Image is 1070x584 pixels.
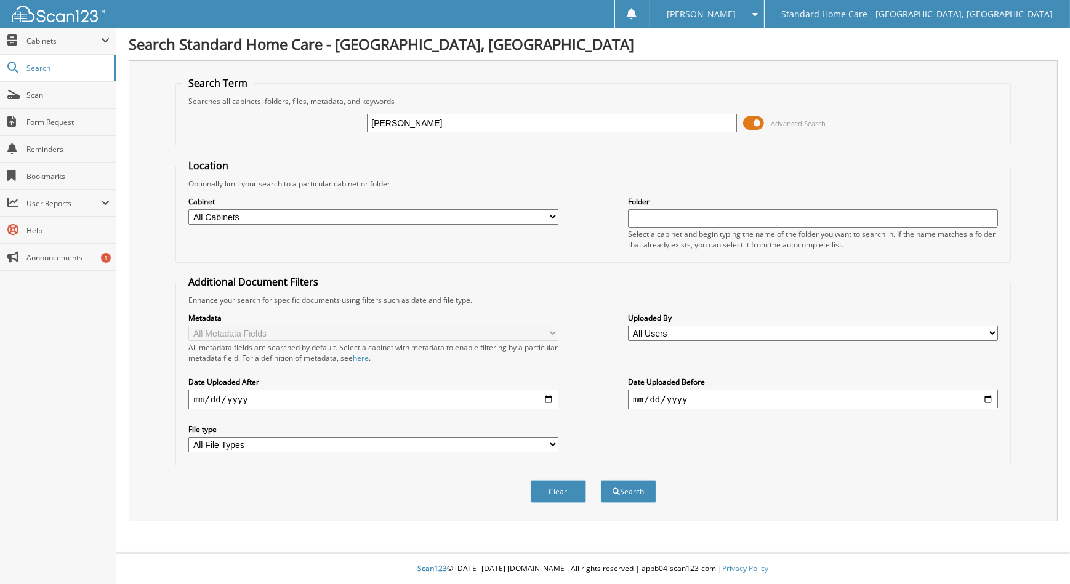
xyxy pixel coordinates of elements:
span: Reminders [26,144,110,154]
img: scan123-logo-white.svg [12,6,105,22]
span: Form Request [26,117,110,127]
span: Bookmarks [26,171,110,182]
span: Standard Home Care - [GEOGRAPHIC_DATA], [GEOGRAPHIC_DATA] [782,10,1053,18]
span: Search [26,63,108,73]
span: Advanced Search [771,119,826,128]
span: User Reports [26,198,101,209]
button: Clear [531,480,586,503]
label: Metadata [188,313,558,323]
span: Scan [26,90,110,100]
label: Folder [628,196,997,207]
div: All metadata fields are searched by default. Select a cabinet with metadata to enable filtering b... [188,342,558,363]
div: Enhance your search for specific documents using filters such as date and file type. [182,295,1004,305]
legend: Additional Document Filters [182,275,324,289]
button: Search [601,480,656,503]
div: Select a cabinet and begin typing the name of the folder you want to search in. If the name match... [628,229,997,250]
div: Searches all cabinets, folders, files, metadata, and keywords [182,96,1004,106]
span: Help [26,225,110,236]
span: [PERSON_NAME] [667,10,736,18]
a: Privacy Policy [723,563,769,574]
label: Uploaded By [628,313,997,323]
label: Date Uploaded Before [628,377,997,387]
legend: Location [182,159,235,172]
span: Scan123 [418,563,448,574]
a: here [353,353,369,363]
legend: Search Term [182,76,254,90]
div: 1 [101,253,111,263]
span: Cabinets [26,36,101,46]
h1: Search Standard Home Care - [GEOGRAPHIC_DATA], [GEOGRAPHIC_DATA] [129,34,1058,54]
div: Optionally limit your search to a particular cabinet or folder [182,178,1004,189]
input: end [628,390,997,409]
input: start [188,390,558,409]
label: File type [188,424,558,434]
label: Cabinet [188,196,558,207]
label: Date Uploaded After [188,377,558,387]
div: © [DATE]-[DATE] [DOMAIN_NAME]. All rights reserved | appb04-scan123-com | [116,554,1070,584]
span: Announcements [26,252,110,263]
